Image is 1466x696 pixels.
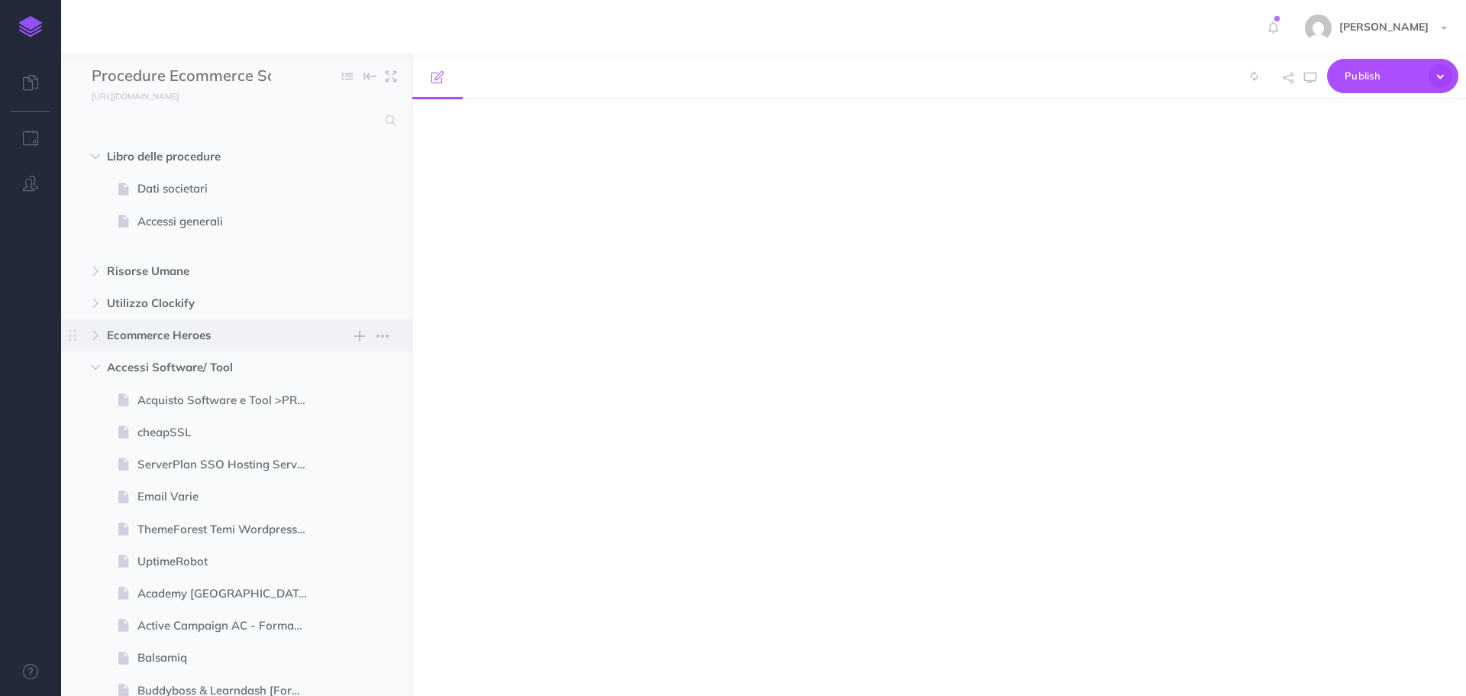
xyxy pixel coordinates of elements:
span: Risorse Umane [107,262,301,280]
span: [PERSON_NAME] [1332,20,1436,34]
span: Accessi Software/ Tool [107,358,301,377]
button: Publish [1327,59,1458,93]
span: Active Campaign AC - Formazione [137,617,320,635]
span: Publish [1345,64,1421,88]
span: ThemeForest Temi Wordpress Prestashop Envato [137,520,320,539]
span: cheapSSL [137,423,320,442]
span: Email Varie [137,487,320,506]
span: UptimeRobot [137,552,320,571]
a: [URL][DOMAIN_NAME] [61,88,194,103]
span: Accessi generali [137,212,320,231]
span: Acquisto Software e Tool >PROCEDURA [137,391,320,410]
span: Balsamiq [137,649,320,667]
input: Documentation Name [92,65,271,88]
span: Dati societari [137,180,320,198]
span: Ecommerce Heroes [107,326,301,345]
span: Academy [GEOGRAPHIC_DATA] [137,584,320,603]
span: ServerPlan SSO Hosting Server Domini [137,455,320,474]
input: Search [92,107,376,134]
span: Utilizzo Clockify [107,294,301,312]
img: e87add64f3cafac7edbf2794c21eb1e1.jpg [1305,15,1332,41]
span: Libro delle procedure [107,147,301,166]
img: logo-mark.svg [19,16,42,37]
small: [URL][DOMAIN_NAME] [92,91,179,102]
